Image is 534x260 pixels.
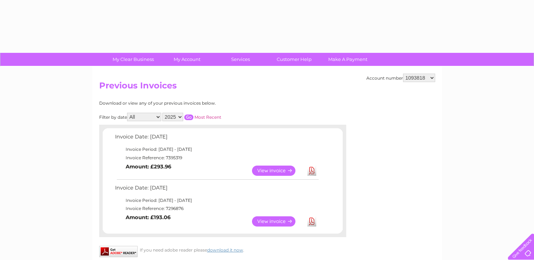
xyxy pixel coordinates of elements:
a: Download [307,216,316,227]
td: Invoice Reference: 7296876 [113,204,320,213]
div: Download or view any of your previous invoices below. [99,101,284,106]
a: Make A Payment [319,53,377,66]
div: Account number [366,74,435,82]
a: Services [211,53,270,66]
td: Invoice Date: [DATE] [113,132,320,145]
a: My Clear Business [104,53,162,66]
div: If you need adobe reader please . [99,246,346,253]
a: Customer Help [265,53,323,66]
a: View [252,216,304,227]
td: Invoice Period: [DATE] - [DATE] [113,145,320,154]
a: View [252,166,304,176]
td: Invoice Date: [DATE] [113,183,320,196]
b: Amount: £193.06 [126,214,170,221]
a: download it now [207,247,243,253]
b: Amount: £293.96 [126,163,171,170]
div: Filter by date [99,113,284,121]
h2: Previous Invoices [99,81,435,94]
a: Most Recent [194,114,221,120]
a: Download [307,166,316,176]
a: My Account [158,53,216,66]
td: Invoice Reference: 7395319 [113,154,320,162]
td: Invoice Period: [DATE] - [DATE] [113,196,320,205]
